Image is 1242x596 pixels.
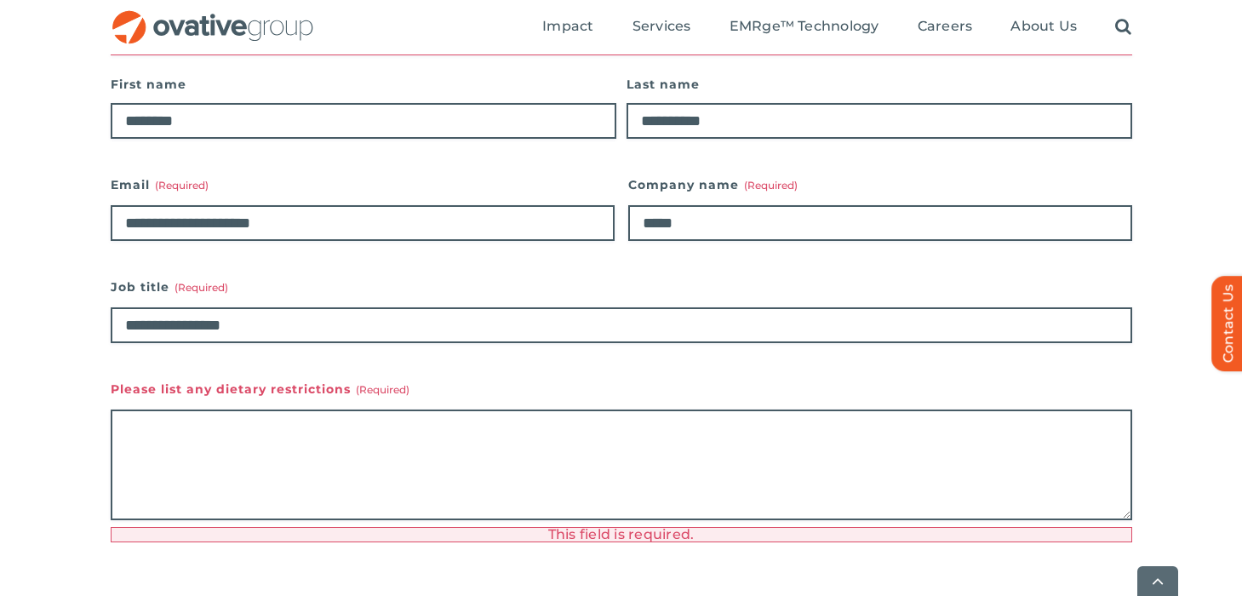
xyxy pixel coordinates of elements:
[632,18,691,37] a: Services
[111,72,616,96] label: First name
[744,179,798,192] span: (Required)
[1115,18,1131,37] a: Search
[542,18,593,37] a: Impact
[111,377,1132,401] label: Please list any dietary restrictions
[155,179,209,192] span: (Required)
[111,275,1132,299] label: Job title
[632,18,691,35] span: Services
[111,527,1132,542] div: This field is required.
[918,18,973,37] a: Careers
[918,18,973,35] span: Careers
[730,18,879,37] a: EMRge™ Technology
[542,18,593,35] span: Impact
[730,18,879,35] span: EMRge™ Technology
[111,9,315,25] a: OG_Full_horizontal_RGB
[627,72,1132,96] label: Last name
[175,281,228,294] span: (Required)
[1010,18,1077,35] span: About Us
[111,173,615,197] label: Email
[1010,18,1077,37] a: About Us
[628,173,1132,197] label: Company name
[356,383,409,396] span: (Required)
